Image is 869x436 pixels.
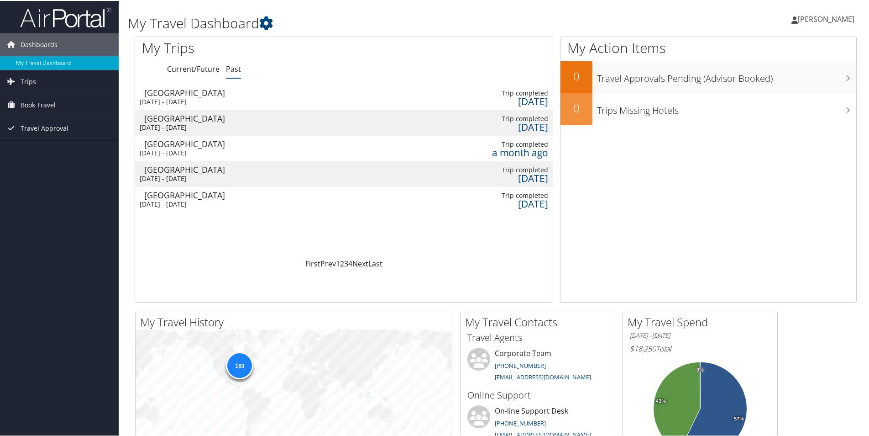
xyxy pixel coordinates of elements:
h3: Travel Agents [467,330,608,343]
div: [GEOGRAPHIC_DATA] [144,88,241,96]
h2: My Travel Spend [628,314,777,329]
a: Next [352,258,368,268]
a: [PHONE_NUMBER] [495,418,546,426]
li: Corporate Team [463,347,612,384]
div: Trip completed [453,114,548,122]
a: 4 [348,258,352,268]
h1: My Travel Dashboard [128,13,618,32]
div: [GEOGRAPHIC_DATA] [144,139,241,147]
h3: Online Support [467,388,608,401]
span: Travel Approval [21,116,68,139]
span: [PERSON_NAME] [798,13,854,23]
a: First [305,258,320,268]
a: Current/Future [167,63,220,73]
h2: 0 [560,100,592,115]
img: airportal-logo.png [20,6,111,27]
a: 0Trips Missing Hotels [560,92,856,124]
div: Trip completed [453,191,548,199]
div: [DATE] - [DATE] [140,97,237,105]
div: [DATE] - [DATE] [140,148,237,156]
h2: My Travel History [140,314,452,329]
tspan: 43% [656,398,666,403]
a: Last [368,258,382,268]
a: [EMAIL_ADDRESS][DOMAIN_NAME] [495,372,591,380]
a: 3 [344,258,348,268]
h6: [DATE] - [DATE] [630,330,770,339]
tspan: 57% [734,415,744,421]
div: [GEOGRAPHIC_DATA] [144,190,241,198]
div: 163 [226,351,253,378]
div: a month ago [453,148,548,156]
span: $18,250 [630,343,656,353]
h3: Travel Approvals Pending (Advisor Booked) [597,67,856,84]
tspan: 0% [696,367,704,372]
a: [PHONE_NUMBER] [495,361,546,369]
h6: Total [630,343,770,353]
span: Trips [21,69,36,92]
span: Book Travel [21,93,56,116]
div: Trip completed [453,139,548,148]
div: [DATE] [453,122,548,130]
div: [DATE] [453,96,548,105]
h1: My Action Items [560,37,856,57]
div: [DATE] - [DATE] [140,199,237,207]
div: [DATE] [453,173,548,181]
a: [PERSON_NAME] [791,5,864,32]
a: 1 [336,258,340,268]
span: Dashboards [21,32,58,55]
a: 2 [340,258,344,268]
div: [DATE] - [DATE] [140,174,237,182]
div: [DATE] - [DATE] [140,122,237,131]
div: [DATE] [453,199,548,207]
a: 0Travel Approvals Pending (Advisor Booked) [560,60,856,92]
a: Prev [320,258,336,268]
div: [GEOGRAPHIC_DATA] [144,165,241,173]
a: Past [226,63,241,73]
div: Trip completed [453,88,548,96]
h1: My Trips [142,37,372,57]
div: [GEOGRAPHIC_DATA] [144,113,241,122]
h2: 0 [560,68,592,83]
div: Trip completed [453,165,548,173]
h3: Trips Missing Hotels [597,99,856,116]
h2: My Travel Contacts [465,314,615,329]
